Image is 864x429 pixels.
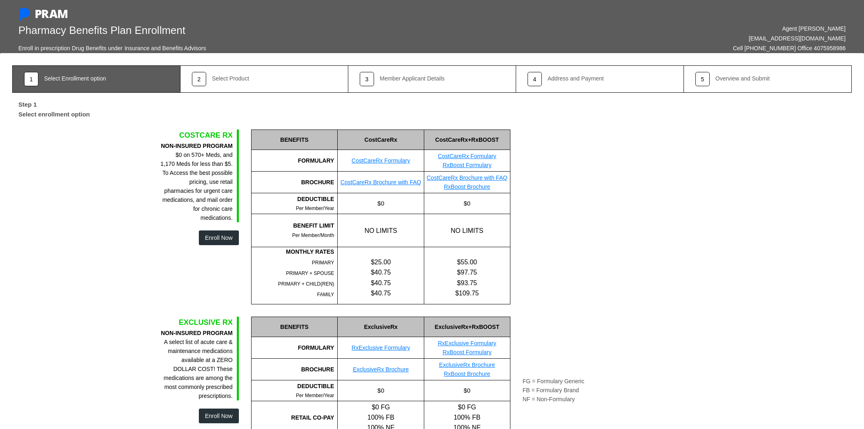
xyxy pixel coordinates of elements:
div: [EMAIL_ADDRESS][DOMAIN_NAME] [438,34,846,43]
div: Select Product [212,76,249,81]
div: $55.00 [424,257,510,267]
img: PRAM_20_x_78.png [36,10,67,18]
div: NO LIMITS [337,214,424,247]
div: BENEFITS [251,317,338,337]
span: PRIMARY + SPOUSE [286,270,334,276]
div: ExclusiveRx [337,317,424,337]
button: Enroll Now [199,409,239,423]
div: $0 [337,193,424,214]
div: BROCHURE [251,359,338,380]
div: 100% FB [338,412,424,422]
div: $0 [424,380,510,401]
div: Insurance and Benefits Advisors [125,43,206,53]
span: Per Member/Month [292,232,334,238]
a: CostCareRx Formulary [352,157,410,164]
a: RxBoost Brochure [444,371,490,377]
div: Select Enrollment option [44,76,106,81]
div: $40.75 [338,288,424,298]
span: PRIMARY + CHILD(REN) [278,281,334,287]
img: Pram Partner [18,8,31,21]
div: 1 [24,72,38,86]
span: Per Member/Year [296,206,334,211]
button: Enroll Now [199,230,239,245]
b: NON-INSURED PROGRAM [161,143,233,149]
div: Office 4075958986 [797,43,846,53]
div: Address and Payment [548,76,604,81]
span: Per Member/Year [296,393,334,398]
a: ExclusiveRx Brochure [439,362,495,368]
div: RETAIL CO-PAY [252,413,334,422]
div: $25.00 [338,257,424,267]
label: Select enrollment option [12,109,96,122]
a: CostCareRx Brochure with FAQ [341,179,421,185]
div: MONTHLY RATES [252,247,334,256]
div: BROCHURE [251,172,338,193]
div: CostCareRx [337,130,424,150]
span: NF = Non-Formulary [523,396,575,402]
div: 4 [528,72,542,86]
a: CostCareRx Formulary [438,153,496,159]
div: EXCLUSIVE RX [160,317,233,328]
div: A select list of acute care & maintenance medications available at a ZERO DOLLAR COST! These medi... [160,328,233,400]
div: ExclusiveRx+RxBOOST [424,317,510,337]
div: $0 on 570+ Meds, and 1,170 Meds for less than $5. To Access the best possible pricing, use retail... [160,141,233,222]
div: 3 [360,72,374,86]
div: $0 [337,380,424,401]
div: 5 [695,72,710,86]
div: 100% FB [424,412,510,422]
div: $109.75 [424,288,510,298]
a: RxBoost Formulary [443,162,492,168]
div: Overview and Submit [715,76,770,81]
div: Enroll in prescription Drug Benefits under [18,43,122,53]
div: $40.75 [338,278,424,288]
div: FORMULARY [251,150,338,172]
a: RxBoost Formulary [443,349,492,355]
a: RxExclusive Formulary [352,344,410,351]
div: Cell [PHONE_NUMBER] [733,43,796,53]
div: BENEFITS [251,130,338,150]
div: Member Applicant Details [380,76,445,81]
div: FORMULARY [251,337,338,359]
span: PRIMARY [312,260,334,266]
div: $0 FG [338,402,424,412]
div: $0 FG [424,402,510,412]
div: DEDUCTIBLE [252,382,334,391]
a: RxExclusive Formulary [438,340,496,346]
div: $0 [424,193,510,214]
a: CostCareRx Brochure with FAQ [427,174,508,181]
span: FG = Formulary Generic [523,378,584,384]
a: RxBoost Brochure [444,183,490,190]
h1: Pharmacy Benefits Plan Enrollment [18,24,426,37]
div: NO LIMITS [424,214,510,247]
span: FAMILY [317,292,334,297]
div: COSTCARE RX [160,130,233,141]
label: Step 1 [12,97,43,109]
div: 2 [192,72,206,86]
div: $93.75 [424,278,510,288]
b: NON-INSURED PROGRAM [161,330,233,336]
div: $40.75 [338,267,424,277]
div: $97.75 [424,267,510,277]
div: DEDUCTIBLE [252,194,334,203]
div: Agent [PERSON_NAME] [438,24,846,34]
div: BENEFIT LIMIT [252,221,334,230]
a: ExclusiveRx Brochure [353,366,409,373]
div: CostCareRx+RxBOOST [424,130,510,150]
span: FB = Formulary Brand [523,387,579,393]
